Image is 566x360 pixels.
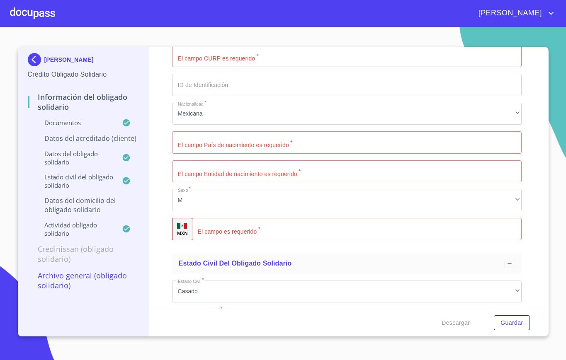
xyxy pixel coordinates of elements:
div: Mexicana [172,103,522,125]
img: R93DlvwvvjP9fbrDwZeCRYBHk45OWMq+AAOlFVsxT89f82nwPLnD58IP7+ANJEaWYhP0Tx8kkA0WlQMPQsAAgwAOmBj20AXj6... [177,223,187,229]
div: [PERSON_NAME] [28,53,139,70]
p: Credinissan (Obligado Solidario) [28,244,139,264]
span: Estado civil del obligado solidario [179,260,292,267]
button: Guardar [494,315,530,331]
p: Archivo General (Obligado Solidario) [28,271,139,290]
button: account of current user [472,7,556,20]
p: [PERSON_NAME] [44,56,94,63]
p: Documentos [28,118,122,127]
div: Casado [172,280,522,302]
p: Datos del acreditado (cliente) [28,134,139,143]
span: Descargar [442,318,470,328]
p: Información del Obligado Solidario [28,92,139,112]
div: Estado civil del obligado solidario [172,254,522,273]
span: Guardar [500,318,523,328]
span: [PERSON_NAME] [472,7,546,20]
p: Crédito Obligado Solidario [28,70,139,80]
p: Actividad obligado solidario [28,221,122,237]
img: Docupass spot blue [28,53,44,66]
div: M [172,189,522,211]
p: Estado civil del obligado solidario [28,173,122,189]
p: MXN [177,230,188,236]
button: Descargar [438,315,473,331]
p: Datos del Domicilio del Obligado Solidario [28,196,139,214]
p: Datos del obligado solidario [28,150,122,166]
